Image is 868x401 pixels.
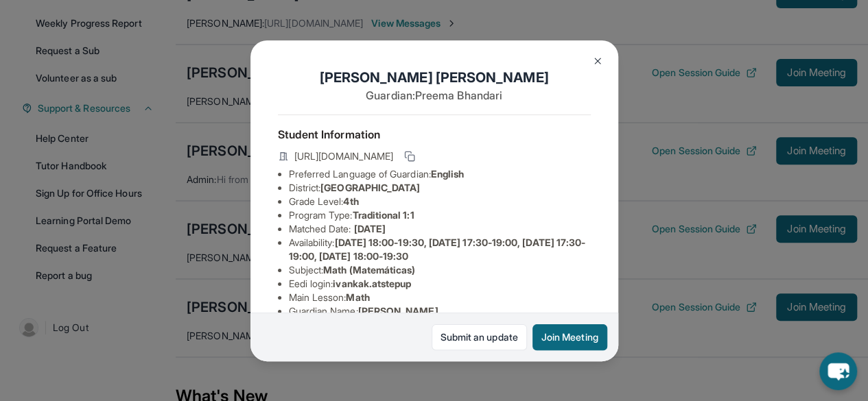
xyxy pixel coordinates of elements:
button: chat-button [819,352,857,390]
li: Subject : [289,263,591,277]
li: Guardian Name : [289,304,591,318]
li: Matched Date: [289,222,591,236]
li: Preferred Language of Guardian: [289,167,591,181]
span: [URL][DOMAIN_NAME] [294,149,393,163]
li: Main Lesson : [289,291,591,304]
li: District: [289,181,591,195]
span: [DATE] [354,223,386,234]
span: 4th [343,195,358,207]
p: Guardian: Preema Bhandari [278,87,591,104]
span: Math (Matemáticas) [323,264,415,276]
li: Program Type: [289,208,591,222]
span: English [431,168,465,180]
img: Close Icon [592,56,603,66]
button: Join Meeting [532,324,607,350]
span: Traditional 1:1 [352,209,414,221]
h4: Student Information [278,126,591,143]
span: Math [346,291,369,303]
h1: [PERSON_NAME] [PERSON_NAME] [278,68,591,87]
span: [GEOGRAPHIC_DATA] [320,182,420,193]
li: Eedi login : [289,277,591,291]
span: ivankak.atstepup [333,278,411,289]
button: Copy link [401,148,418,165]
span: [DATE] 18:00-19:30, [DATE] 17:30-19:00, [DATE] 17:30-19:00, [DATE] 18:00-19:30 [289,236,586,262]
li: Grade Level: [289,195,591,208]
a: Submit an update [432,324,527,350]
span: [PERSON_NAME] [358,305,438,317]
li: Availability: [289,236,591,263]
